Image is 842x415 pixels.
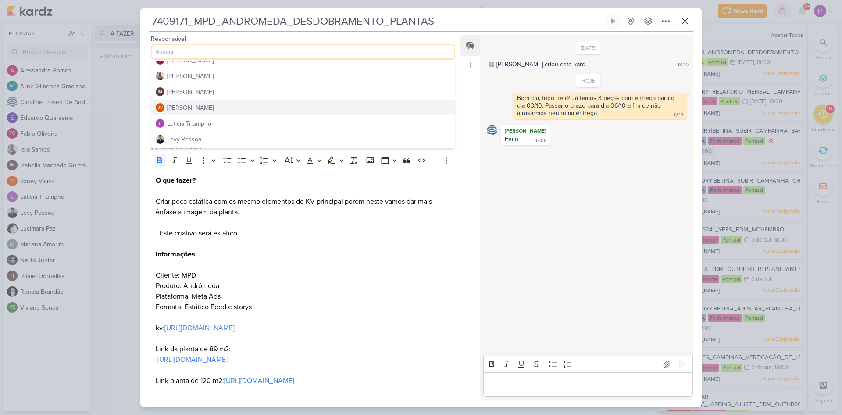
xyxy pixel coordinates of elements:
p: FO [157,58,163,63]
img: Leticia Triumpho [156,119,164,128]
div: Editor toolbar [151,152,455,169]
a: [URL][DOMAIN_NAME] [224,376,294,385]
a: [URL][DOMAIN_NAME] [157,355,228,364]
a: [URL][DOMAIN_NAME] [164,324,235,332]
img: Levy Pessoa [156,135,164,144]
div: Editor toolbar [483,356,693,373]
input: Buscar [151,44,455,60]
img: Caroline Traven De Andrade [487,125,497,135]
div: Isabella Machado Guimarães [156,87,164,96]
p: Criar peça estática com os mesmo elementos do KV principal porém neste vamos dar mais ênfase a im... [156,175,450,397]
button: JV [PERSON_NAME] [151,100,455,115]
div: [PERSON_NAME] [167,87,214,97]
div: [PERSON_NAME] [167,72,214,81]
p: IM [158,90,162,94]
button: Levy Pessoa [151,131,455,147]
div: Bom dia, tudo bem? Já temos 3 peças com entrega para o dia 03/10. Passar o prazo para dia 06/10 a... [517,94,676,117]
div: 15:06 [535,137,546,144]
button: [PERSON_NAME] [151,147,455,163]
div: [PERSON_NAME] [167,103,214,112]
div: Joney Viana [156,103,164,112]
input: Kard Sem Título [149,13,603,29]
button: IM [PERSON_NAME] [151,84,455,100]
div: [PERSON_NAME] [503,126,548,135]
div: Editor editing area: main [151,169,455,404]
label: Responsável [151,35,186,43]
div: Editor editing area: main [483,372,693,397]
div: Feito [505,135,518,143]
button: Leticia Triumpho [151,115,455,131]
div: 12:14 [674,112,683,119]
div: Leticia Triumpho [167,119,211,128]
div: Ligar relógio [610,18,617,25]
strong: Informações [156,250,195,259]
p: JV [158,106,163,110]
div: 13:10 [678,61,689,69]
img: Iara Santos [156,72,164,80]
strong: O que fazer? [156,176,196,185]
button: [PERSON_NAME] [151,68,455,84]
div: Levy Pessoa [167,135,201,144]
div: [PERSON_NAME] criou este kard [496,60,585,69]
